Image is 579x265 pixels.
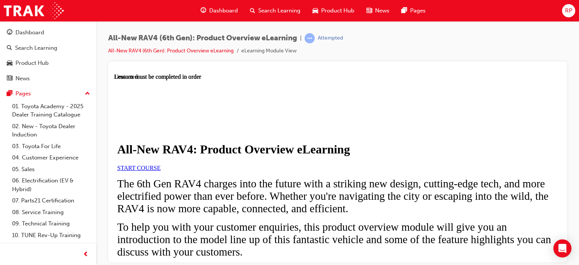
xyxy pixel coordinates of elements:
div: Pages [15,89,31,98]
a: 07. Parts21 Certification [9,195,93,207]
span: RP [565,6,572,15]
span: guage-icon [201,6,206,15]
a: pages-iconPages [395,3,432,18]
a: All-New RAV4 (6th Gen): Product Overview eLearning [108,47,234,54]
a: search-iconSearch Learning [244,3,306,18]
a: Dashboard [3,26,93,40]
span: All-New RAV4 (6th Gen): Product Overview eLearning [108,34,297,43]
a: 02. New - Toyota Dealer Induction [9,121,93,141]
span: Search Learning [258,6,300,15]
span: car-icon [7,60,12,67]
span: pages-icon [401,6,407,15]
a: 03. Toyota For Life [9,141,93,152]
img: Trak [4,2,64,19]
a: 09. Technical Training [9,218,93,230]
span: learningRecordVerb_ATTEMPT-icon [305,33,315,43]
a: 08. Service Training [9,207,93,218]
a: car-iconProduct Hub [306,3,360,18]
div: Product Hub [15,59,49,67]
div: Open Intercom Messenger [553,239,571,257]
a: Search Learning [3,41,93,55]
a: News [3,72,93,86]
span: Product Hub [321,6,354,15]
span: up-icon [85,89,90,99]
span: Dashboard [209,6,238,15]
a: 01. Toyota Academy - 2025 Dealer Training Catalogue [9,101,93,121]
div: News [15,74,30,83]
span: prev-icon [83,250,89,259]
button: DashboardSearch LearningProduct HubNews [3,24,93,87]
li: eLearning Module View [241,47,297,55]
span: car-icon [312,6,318,15]
span: news-icon [366,6,372,15]
span: pages-icon [7,90,12,97]
a: All Pages [9,241,93,253]
a: 10. TUNE Rev-Up Training [9,230,93,241]
h1: All-New RAV4: Product Overview eLearning [3,69,444,83]
span: The 6th Gen RAV4 charges into the future with a striking new design, cutting-edge tech, and more ... [3,104,434,141]
a: 06. Electrification (EV & Hybrid) [9,175,93,195]
a: guage-iconDashboard [195,3,244,18]
div: Attempted [318,35,343,42]
div: Dashboard [15,28,44,37]
span: Pages [410,6,426,15]
span: news-icon [7,75,12,82]
div: Search Learning [15,44,57,52]
span: guage-icon [7,29,12,36]
span: News [375,6,389,15]
span: | [300,34,302,43]
a: 04. Customer Experience [9,152,93,164]
span: To help you with your customer enquiries, this product overview module will give you an introduct... [3,147,437,184]
button: Pages [3,87,93,101]
a: news-iconNews [360,3,395,18]
span: search-icon [7,45,12,52]
button: RP [562,4,575,17]
a: 05. Sales [9,164,93,175]
a: Product Hub [3,56,93,70]
a: START COURSE [3,91,46,98]
span: search-icon [250,6,255,15]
